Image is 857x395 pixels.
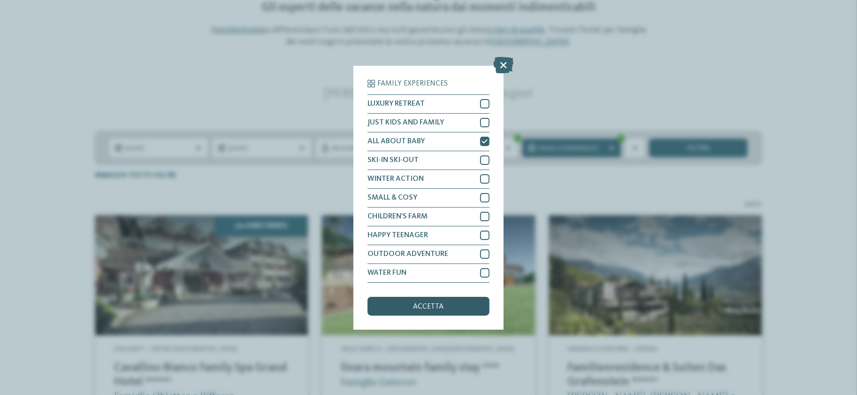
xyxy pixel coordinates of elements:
span: SMALL & COSY [367,194,417,201]
span: OUTDOOR ADVENTURE [367,250,448,258]
span: accetta [413,303,444,310]
span: WATER FUN [367,269,406,277]
span: ALL ABOUT BABY [367,138,425,145]
span: CHILDREN’S FARM [367,213,428,220]
span: Family Experiences [377,80,448,87]
span: JUST KIDS AND FAMILY [367,119,444,126]
span: HAPPY TEENAGER [367,232,428,239]
span: LUXURY RETREAT [367,100,425,108]
span: SKI-IN SKI-OUT [367,156,419,164]
span: WINTER ACTION [367,175,424,183]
